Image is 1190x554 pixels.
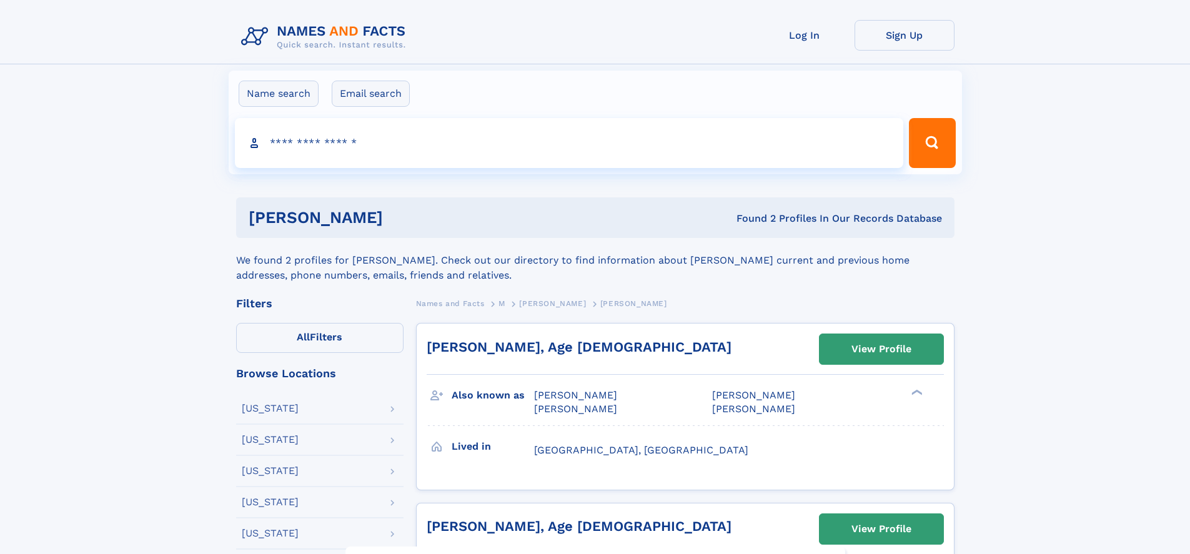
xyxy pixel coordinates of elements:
h3: Lived in [452,436,534,457]
a: Log In [755,20,855,51]
label: Filters [236,323,404,353]
span: [PERSON_NAME] [534,403,617,415]
span: All [297,331,310,343]
h3: Also known as [452,385,534,406]
a: Sign Up [855,20,954,51]
div: Filters [236,298,404,309]
a: [PERSON_NAME], Age [DEMOGRAPHIC_DATA] [427,518,731,534]
a: M [498,295,505,311]
a: View Profile [820,334,943,364]
span: [PERSON_NAME] [712,403,795,415]
div: [US_STATE] [242,497,299,507]
a: Names and Facts [416,295,485,311]
div: [US_STATE] [242,528,299,538]
span: [GEOGRAPHIC_DATA], [GEOGRAPHIC_DATA] [534,444,748,456]
div: We found 2 profiles for [PERSON_NAME]. Check out our directory to find information about [PERSON_... [236,238,954,283]
input: search input [235,118,904,168]
div: Found 2 Profiles In Our Records Database [560,212,942,225]
label: Name search [239,81,319,107]
div: [US_STATE] [242,403,299,413]
div: Browse Locations [236,368,404,379]
div: View Profile [851,335,911,364]
button: Search Button [909,118,955,168]
img: Logo Names and Facts [236,20,416,54]
a: [PERSON_NAME] [519,295,586,311]
span: [PERSON_NAME] [534,389,617,401]
a: View Profile [820,514,943,544]
span: [PERSON_NAME] [600,299,667,308]
a: [PERSON_NAME], Age [DEMOGRAPHIC_DATA] [427,339,731,355]
div: [US_STATE] [242,435,299,445]
span: [PERSON_NAME] [519,299,586,308]
div: ❯ [908,388,923,397]
div: [US_STATE] [242,466,299,476]
span: M [498,299,505,308]
div: View Profile [851,515,911,543]
label: Email search [332,81,410,107]
h1: [PERSON_NAME] [249,210,560,225]
span: [PERSON_NAME] [712,389,795,401]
